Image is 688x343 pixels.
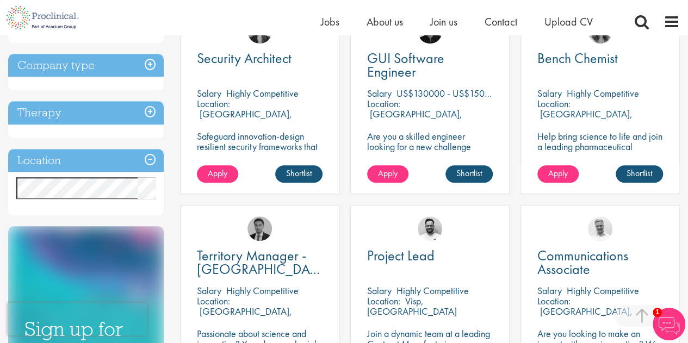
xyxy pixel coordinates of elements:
span: Salary [367,284,392,297]
img: Joshua Bye [588,216,612,241]
p: [GEOGRAPHIC_DATA], [GEOGRAPHIC_DATA] [197,108,292,130]
p: Highly Competitive [226,284,299,297]
a: Bench Chemist [537,52,663,65]
iframe: reCAPTCHA [8,303,147,335]
p: [GEOGRAPHIC_DATA], [GEOGRAPHIC_DATA] [197,305,292,328]
a: Jobs [321,15,339,29]
p: Highly Competitive [567,87,639,99]
a: Apply [197,165,238,183]
h3: Location [8,149,164,172]
p: Highly Competitive [226,87,299,99]
a: Project Lead [367,249,493,263]
span: Location: [197,97,230,110]
span: Communications Associate [537,246,628,278]
h3: Therapy [8,101,164,124]
span: Apply [548,167,568,179]
a: Apply [537,165,579,183]
span: Location: [367,97,400,110]
p: Safeguard innovation-design resilient security frameworks that protect life-changing pharmaceutic... [197,131,323,172]
p: Highly Competitive [567,284,639,297]
p: Are you a skilled engineer looking for a new challenge where you can shape the future of healthca... [367,131,493,172]
span: Location: [367,295,400,307]
span: Apply [208,167,227,179]
a: Communications Associate [537,249,663,276]
span: GUI Software Engineer [367,49,444,81]
a: Join us [430,15,457,29]
a: Contact [485,15,517,29]
a: Shortlist [445,165,493,183]
a: About us [367,15,403,29]
span: Apply [378,167,398,179]
p: [GEOGRAPHIC_DATA], [GEOGRAPHIC_DATA] [537,305,633,328]
span: Bench Chemist [537,49,618,67]
span: Salary [197,284,221,297]
a: GUI Software Engineer [367,52,493,79]
a: Security Architect [197,52,323,65]
span: Location: [537,97,571,110]
h3: Company type [8,54,164,77]
span: Salary [537,284,562,297]
span: Salary [197,87,221,99]
p: Highly Competitive [396,284,469,297]
p: Help bring science to life and join a leading pharmaceutical company to play a key role in delive... [537,131,663,183]
span: Location: [197,295,230,307]
p: Visp, [GEOGRAPHIC_DATA] [367,295,457,317]
img: Chatbot [653,308,685,340]
p: US$130000 - US$150000 per annum [396,87,542,99]
a: Apply [367,165,408,183]
img: Emile De Beer [418,216,442,241]
a: Territory Manager - [GEOGRAPHIC_DATA], [GEOGRAPHIC_DATA] [197,249,323,276]
span: Project Lead [367,246,435,265]
img: Carl Gbolade [247,216,272,241]
span: 1 [653,308,662,317]
span: Salary [537,87,562,99]
a: Shortlist [616,165,663,183]
span: Location: [537,295,571,307]
span: Security Architect [197,49,292,67]
span: Territory Manager - [GEOGRAPHIC_DATA], [GEOGRAPHIC_DATA] [197,246,332,292]
p: [GEOGRAPHIC_DATA], [GEOGRAPHIC_DATA] [537,108,633,130]
a: Upload CV [544,15,593,29]
span: Salary [367,87,392,99]
p: [GEOGRAPHIC_DATA], [GEOGRAPHIC_DATA] [367,108,462,130]
a: Shortlist [275,165,323,183]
